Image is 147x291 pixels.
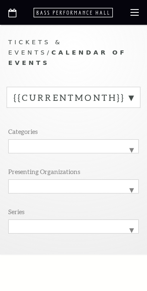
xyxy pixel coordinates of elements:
p: / [8,37,139,68]
p: Series [8,208,24,215]
label: {{currentMonth}} [14,92,134,103]
p: Presenting Organizations [8,168,80,175]
span: Calendar of Events [8,49,126,66]
p: Categories [8,128,38,135]
span: Tickets & Events [8,38,62,56]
